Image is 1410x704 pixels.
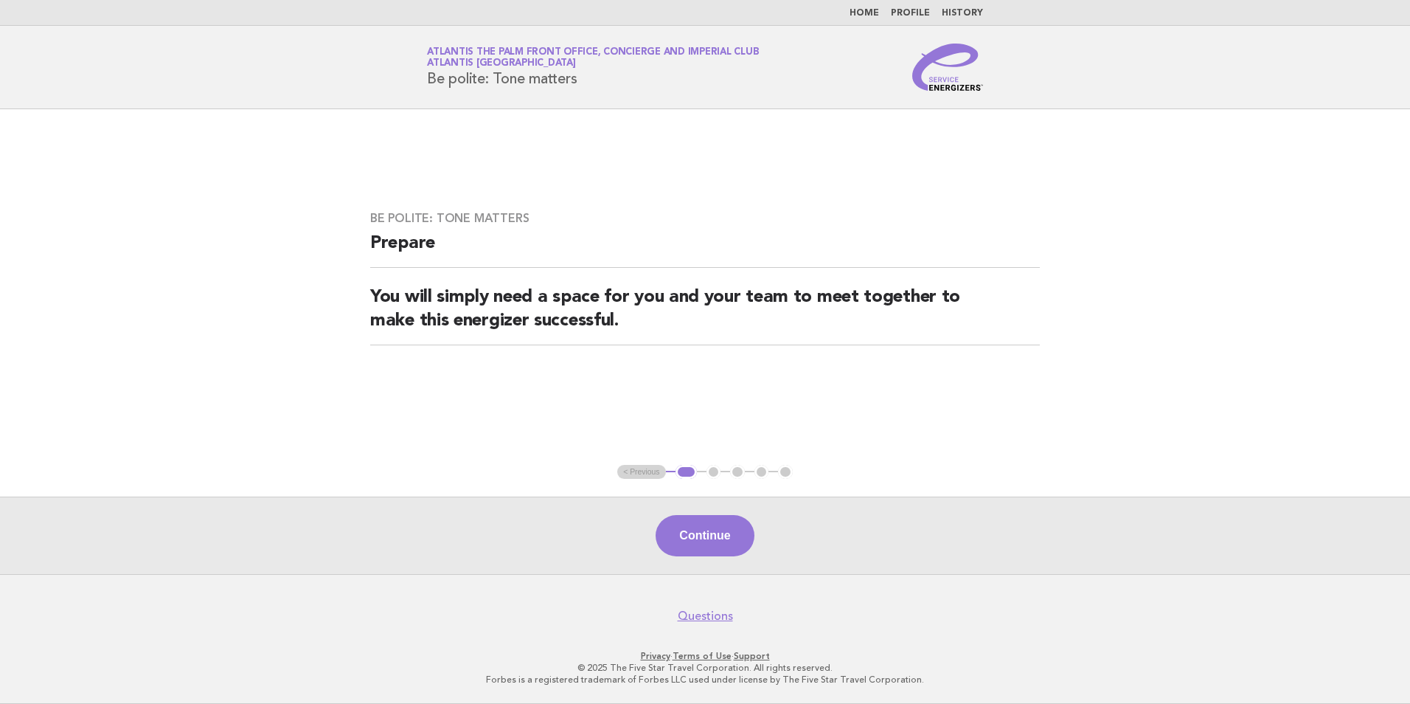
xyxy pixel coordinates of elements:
[427,48,759,86] h1: Be polite: Tone matters
[370,211,1040,226] h3: Be polite: Tone matters
[427,47,759,68] a: Atlantis The Palm Front Office, Concierge and Imperial ClubAtlantis [GEOGRAPHIC_DATA]
[370,232,1040,268] h2: Prepare
[254,674,1156,686] p: Forbes is a registered trademark of Forbes LLC used under license by The Five Star Travel Corpora...
[370,286,1040,345] h2: You will simply need a space for you and your team to meet together to make this energizer succes...
[427,59,576,69] span: Atlantis [GEOGRAPHIC_DATA]
[850,9,879,18] a: Home
[673,651,732,661] a: Terms of Use
[678,609,733,624] a: Questions
[734,651,770,661] a: Support
[656,515,754,556] button: Continue
[254,650,1156,662] p: · ·
[676,465,697,480] button: 1
[891,9,930,18] a: Profile
[254,662,1156,674] p: © 2025 The Five Star Travel Corporation. All rights reserved.
[641,651,670,661] a: Privacy
[942,9,983,18] a: History
[912,44,983,91] img: Service Energizers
